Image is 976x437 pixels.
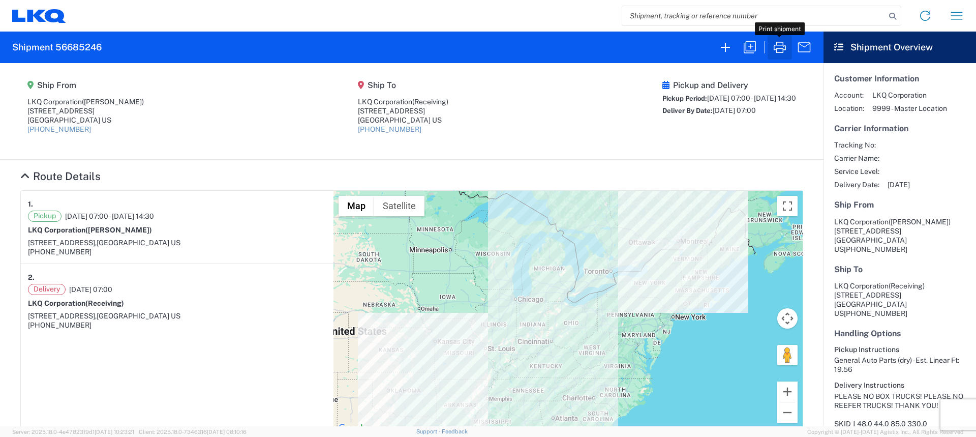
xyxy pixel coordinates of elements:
strong: 1. [28,198,33,211]
button: Drag Pegman onto the map to open Street View [777,345,798,365]
span: [DATE] 10:23:21 [95,429,134,435]
h6: Pickup Instructions [834,345,965,354]
span: [STREET_ADDRESS], [28,239,97,247]
h6: Delivery Instructions [834,381,965,390]
button: Show street map [339,196,374,216]
div: LKQ Corporation [27,97,144,106]
h5: Ship From [27,80,144,90]
h5: Customer Information [834,74,965,83]
div: [PHONE_NUMBER] [28,321,326,330]
span: (Receiving) [889,282,925,290]
a: [PHONE_NUMBER] [358,125,421,133]
h2: Shipment 56685246 [12,41,102,53]
img: Google [336,422,370,435]
h5: Handling Options [834,329,965,338]
span: Deliver By Date: [662,107,713,114]
h5: Pickup and Delivery [662,80,796,90]
span: ([PERSON_NAME]) [889,218,951,226]
div: General Auto Parts (dry) - Est. Linear Ft: 19.56 [834,356,965,374]
h5: Carrier Information [834,124,965,133]
span: [STREET_ADDRESS], [28,312,97,320]
a: Support [416,428,442,434]
div: LKQ Corporation [358,97,448,106]
span: ([PERSON_NAME]) [85,226,152,234]
address: [GEOGRAPHIC_DATA] US [834,217,965,254]
a: Hide Details [20,170,101,183]
span: ([PERSON_NAME]) [82,98,144,106]
a: Feedback [442,428,468,434]
span: Tracking No: [834,140,879,150]
span: LKQ Corporation [834,218,889,226]
span: 9999 - Master Location [872,104,947,113]
strong: LKQ Corporation [28,299,124,307]
span: [DATE] 07:00 - [DATE] 14:30 [707,94,796,102]
h5: Ship To [358,80,448,90]
span: Delivery Date: [834,180,879,189]
span: (Receiving) [85,299,124,307]
h5: Ship To [834,265,965,274]
button: Show satellite imagery [374,196,424,216]
span: [STREET_ADDRESS] [834,227,901,235]
span: Server: 2025.18.0-4e47823f9d1 [12,429,134,435]
span: [DATE] 07:00 [713,106,756,114]
button: Map camera controls [777,308,798,329]
a: [PHONE_NUMBER] [27,125,91,133]
span: Service Level: [834,167,879,176]
a: Open this area in Google Maps (opens a new window) [336,422,370,435]
span: Delivery [28,284,66,295]
span: Pickup [28,211,62,222]
span: LKQ Corporation [STREET_ADDRESS] [834,282,925,299]
div: [PHONE_NUMBER] [28,247,326,256]
input: Shipment, tracking or reference number [622,6,886,25]
span: [PHONE_NUMBER] [844,309,907,317]
span: Client: 2025.18.0-7346316 [139,429,247,435]
span: [GEOGRAPHIC_DATA] US [97,239,180,247]
span: [DATE] 08:10:16 [207,429,247,435]
button: Zoom in [777,382,798,402]
span: Account: [834,91,864,100]
span: [DATE] [888,180,910,189]
div: [GEOGRAPHIC_DATA] US [358,115,448,125]
span: [DATE] 07:00 - [DATE] 14:30 [65,212,154,221]
h5: Ship From [834,200,965,210]
span: [GEOGRAPHIC_DATA] US [97,312,180,320]
button: Toggle fullscreen view [777,196,798,216]
span: Location: [834,104,864,113]
header: Shipment Overview [823,32,976,63]
button: Zoom out [777,402,798,423]
span: (Receiving) [412,98,448,106]
span: LKQ Corporation [872,91,947,100]
span: [DATE] 07:00 [69,285,112,294]
div: [GEOGRAPHIC_DATA] US [27,115,144,125]
div: [STREET_ADDRESS] [358,106,448,115]
span: Carrier Name: [834,154,879,163]
address: [GEOGRAPHIC_DATA] US [834,281,965,318]
div: [STREET_ADDRESS] [27,106,144,115]
span: Copyright © [DATE]-[DATE] Agistix Inc., All Rights Reserved [807,427,964,436]
strong: 2. [28,271,35,284]
span: Pickup Period: [662,95,707,102]
span: [PHONE_NUMBER] [844,245,907,253]
strong: LKQ Corporation [28,226,152,234]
